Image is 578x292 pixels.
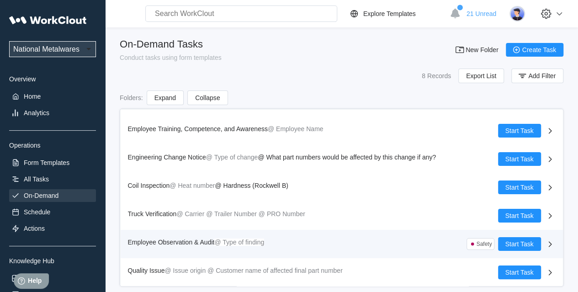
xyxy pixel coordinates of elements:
[170,182,215,189] mark: @ Heat number
[505,241,534,247] span: Start Task
[120,94,143,101] div: Folders :
[466,73,496,79] span: Export List
[145,5,337,22] input: Search WorkClout
[458,69,504,83] button: Export List
[187,90,228,105] button: Collapse
[9,75,96,83] div: Overview
[121,173,563,202] a: Coil Inspection@ Heat number@ Hardness (Rockwell B)Start Task
[509,6,525,21] img: user-5.png
[498,265,541,279] button: Start Task
[505,269,534,276] span: Start Task
[363,10,416,17] div: Explore Templates
[128,182,170,189] span: Coil Inspection
[467,10,496,17] span: 21 Unread
[147,90,184,105] button: Expand
[466,47,498,53] span: New Folder
[128,125,268,133] span: Employee Training, Competence, and Awareness
[24,93,41,100] div: Home
[258,154,436,161] span: @ What part numbers would be affected by this change if any?
[24,225,45,232] div: Actions
[206,154,258,161] mark: @ Type of change
[24,159,69,166] div: Form Templates
[24,192,58,199] div: On-Demand
[9,257,96,265] div: Knowledge Hub
[498,209,541,223] button: Start Task
[505,127,534,134] span: Start Task
[9,189,96,202] a: On-Demand
[268,125,323,133] mark: @ Employee Name
[9,173,96,186] a: All Tasks
[164,267,206,274] mark: @ Issue origin
[505,184,534,191] span: Start Task
[121,202,563,230] a: Truck Verification@ Carrier@ Trailer Number@ PRO NumberStart Task
[476,241,492,247] div: Safety
[206,210,257,218] mark: @ Trailer Number
[121,145,563,173] a: Engineering Change Notice@ Type of change@ What part numbers would be affected by this change if ...
[128,154,206,161] span: Engineering Change Notice
[128,239,215,246] span: Employee Observation & Audit
[120,38,222,50] div: On-Demand Tasks
[9,272,96,285] a: Assets
[522,47,556,53] span: Create Task
[121,117,563,145] a: Employee Training, Competence, and Awareness@ Employee NameStart Task
[120,54,222,61] div: Conduct tasks using form templates
[176,210,204,218] mark: @ Carrier
[528,73,556,79] span: Add Filter
[9,206,96,218] a: Schedule
[24,109,49,117] div: Analytics
[505,212,534,219] span: Start Task
[128,267,165,274] span: Quality Issue
[214,239,264,246] mark: @ Type of finding
[9,156,96,169] a: Form Templates
[207,267,343,274] mark: @ Customer name of affected final part number
[9,90,96,103] a: Home
[511,69,563,83] button: Add Filter
[9,222,96,235] a: Actions
[215,182,288,189] span: @ Hardness (Rockwell B)
[506,43,563,57] button: Create Task
[154,95,176,101] span: Expand
[505,156,534,162] span: Start Task
[24,175,49,183] div: All Tasks
[128,210,177,218] span: Truck Verification
[9,142,96,149] div: Operations
[449,43,506,57] button: New Folder
[259,210,305,218] mark: @ PRO Number
[9,106,96,119] a: Analytics
[121,230,563,258] a: Employee Observation & Audit@ Type of findingSafetyStart Task
[422,72,451,80] div: 8 Records
[498,181,541,194] button: Start Task
[349,8,445,19] a: Explore Templates
[24,208,50,216] div: Schedule
[121,258,563,287] a: Quality Issue@ Issue origin@ Customer name of affected final part numberStart Task
[195,95,220,101] span: Collapse
[498,124,541,138] button: Start Task
[498,152,541,166] button: Start Task
[498,237,541,251] button: Start Task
